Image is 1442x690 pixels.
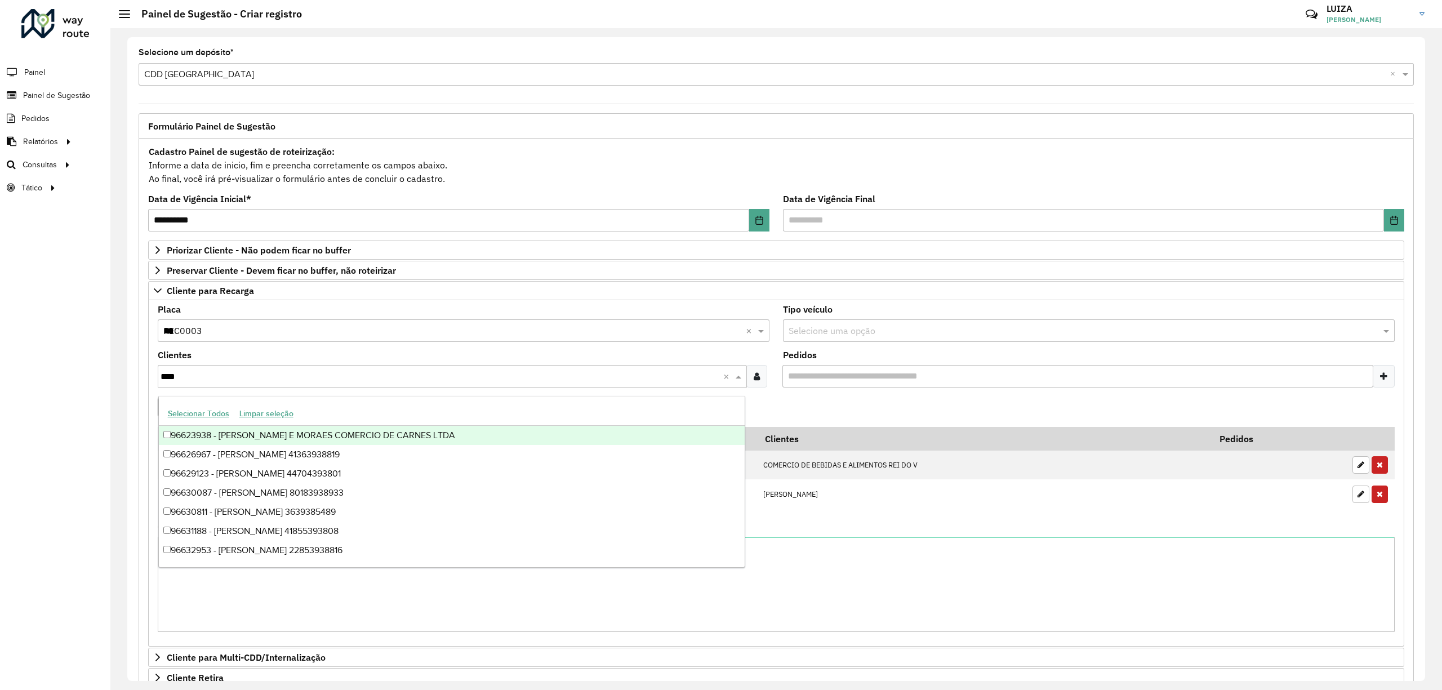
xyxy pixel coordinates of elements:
[130,8,302,20] h2: Painel de Sugestão - Criar registro
[167,286,254,295] span: Cliente para Recarga
[163,405,234,422] button: Selecionar Todos
[167,266,396,275] span: Preservar Cliente - Devem ficar no buffer, não roteirizar
[23,136,58,148] span: Relatórios
[1299,2,1324,26] a: Contato Rápido
[783,348,817,362] label: Pedidos
[758,427,1212,451] th: Clientes
[159,426,745,445] div: 96623938 - [PERSON_NAME] E MORAES COMERCIO DE CARNES LTDA
[234,405,299,422] button: Limpar seleção
[1327,15,1411,25] span: [PERSON_NAME]
[783,302,833,316] label: Tipo veículo
[1390,68,1400,81] span: Clear all
[23,90,90,101] span: Painel de Sugestão
[158,302,181,316] label: Placa
[167,653,326,662] span: Cliente para Multi-CDD/Internalização
[159,445,745,464] div: 96626967 - [PERSON_NAME] 41363938819
[148,261,1404,280] a: Preservar Cliente - Devem ficar no buffer, não roteirizar
[749,209,769,232] button: Choose Date
[148,648,1404,667] a: Cliente para Multi-CDD/Internalização
[159,483,745,502] div: 96630087 - [PERSON_NAME] 80183938933
[159,522,745,541] div: 96631188 - [PERSON_NAME] 41855393808
[723,370,733,383] span: Clear all
[158,396,746,568] ng-dropdown-panel: Options list
[1212,427,1346,451] th: Pedidos
[159,541,745,560] div: 96632953 - [PERSON_NAME] 22853938816
[148,122,275,131] span: Formulário Painel de Sugestão
[758,451,1212,480] td: COMERCIO DE BEBIDAS E ALIMENTOS REI DO V
[159,560,745,579] div: 96633938 - [PERSON_NAME] MAGALHAES 42469111862
[1327,3,1411,14] h3: LUIZA
[167,246,351,255] span: Priorizar Cliente - Não podem ficar no buffer
[148,300,1404,647] div: Cliente para Recarga
[148,668,1404,687] a: Cliente Retira
[148,192,251,206] label: Data de Vigência Inicial
[758,479,1212,509] td: [PERSON_NAME]
[746,324,755,337] span: Clear all
[158,348,192,362] label: Clientes
[148,241,1404,260] a: Priorizar Cliente - Não podem ficar no buffer
[21,113,50,124] span: Pedidos
[148,144,1404,186] div: Informe a data de inicio, fim e preencha corretamente os campos abaixo. Ao final, você irá pré-vi...
[139,46,234,59] label: Selecione um depósito
[24,66,45,78] span: Painel
[149,146,335,157] strong: Cadastro Painel de sugestão de roteirização:
[167,673,224,682] span: Cliente Retira
[148,281,1404,300] a: Cliente para Recarga
[23,159,57,171] span: Consultas
[1384,209,1404,232] button: Choose Date
[159,502,745,522] div: 96630811 - [PERSON_NAME] 3639385489
[21,182,42,194] span: Tático
[783,192,875,206] label: Data de Vigência Final
[159,464,745,483] div: 96629123 - [PERSON_NAME] 44704393801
